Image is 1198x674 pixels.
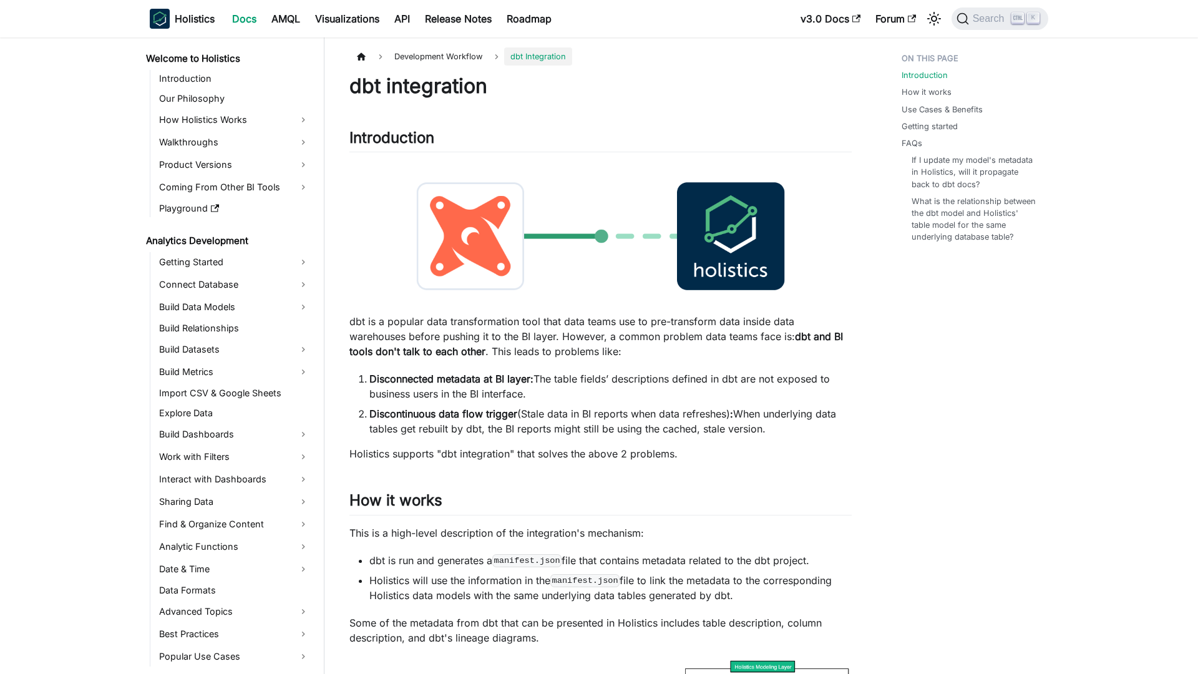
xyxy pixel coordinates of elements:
span: Search [969,13,1012,24]
a: Forum [868,9,923,29]
a: Our Philosophy [155,90,313,107]
a: Build Datasets [155,339,313,359]
nav: Breadcrumbs [349,47,852,66]
a: How Holistics Works [155,110,313,130]
a: What is the relationship between the dbt model and Holistics' table model for the same underlying... [912,195,1036,243]
code: manifest.json [492,554,562,567]
span: dbt Integration [504,47,572,66]
a: Data Formats [155,582,313,599]
a: Introduction [902,69,948,81]
p: Some of the metadata from dbt that can be presented in Holistics includes table description, colu... [349,615,852,645]
a: Playground [155,200,313,217]
h1: dbt integration [349,74,852,99]
a: Find & Organize Content [155,514,313,534]
code: manifest.json [550,574,620,587]
a: Popular Use Cases [155,647,313,667]
li: Holistics will use the information in the file to link the metadata to the corresponding Holistic... [369,573,852,603]
a: Docs [225,9,264,29]
a: Home page [349,47,373,66]
a: Product Versions [155,155,313,175]
a: Walkthroughs [155,132,313,152]
a: AMQL [264,9,308,29]
a: Analytic Functions [155,537,313,557]
a: Explore Data [155,404,313,422]
a: Best Practices [155,624,313,644]
a: If I update my model's metadata in Holistics, will it propagate back to dbt docs? [912,154,1036,190]
h2: How it works [349,491,852,515]
a: Introduction [155,70,313,87]
a: v3.0 Docs [793,9,868,29]
p: Holistics supports "dbt integration" that solves the above 2 problems. [349,446,852,461]
a: Connect Database [155,275,313,295]
a: Getting started [902,120,958,132]
strong: Disconnected metadata at BI layer: [369,373,533,385]
kbd: K [1027,12,1040,24]
a: Advanced Topics [155,602,313,622]
a: FAQs [902,137,922,149]
a: Analytics Development [142,232,313,250]
a: HolisticsHolistics [150,9,215,29]
img: dbt-to-holistics [349,162,852,310]
a: Use Cases & Benefits [902,104,983,115]
strong: : [730,408,733,420]
b: Holistics [175,11,215,26]
a: Build Metrics [155,362,313,382]
a: Build Relationships [155,320,313,337]
a: Interact with Dashboards [155,469,313,489]
li: dbt is run and generates a file that contains metadata related to the dbt project. [369,553,852,568]
a: Coming From Other BI Tools [155,177,313,197]
a: Build Data Models [155,297,313,317]
a: Build Dashboards [155,424,313,444]
li: (Stale data in BI reports when data refreshes) When underlying data tables get rebuilt by dbt, th... [369,406,852,436]
a: Date & Time [155,559,313,579]
a: Import CSV & Google Sheets [155,384,313,402]
nav: Docs sidebar [137,37,324,674]
p: dbt is a popular data transformation tool that data teams use to pre-transform data inside data w... [349,314,852,359]
a: Getting Started [155,252,313,272]
p: This is a high-level description of the integration's mechanism: [349,525,852,540]
a: Work with Filters [155,447,313,467]
a: API [387,9,417,29]
button: Switch between dark and light mode (currently light mode) [924,9,944,29]
span: Development Workflow [388,47,489,66]
button: Search (Ctrl+K) [952,7,1048,30]
a: How it works [902,86,952,98]
a: Welcome to Holistics [142,50,313,67]
strong: Discontinuous data flow trigger [369,408,517,420]
a: Sharing Data [155,492,313,512]
img: Holistics [150,9,170,29]
a: Visualizations [308,9,387,29]
a: Release Notes [417,9,499,29]
h2: Introduction [349,129,852,152]
li: The table fields’ descriptions defined in dbt are not exposed to business users in the BI interface. [369,371,852,401]
a: Roadmap [499,9,559,29]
